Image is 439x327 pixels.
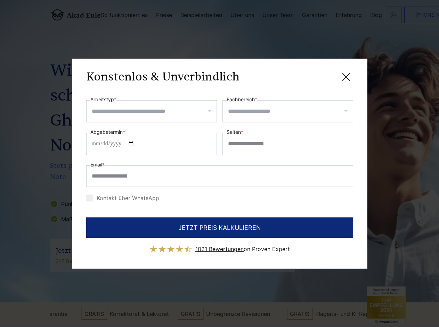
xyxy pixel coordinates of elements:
div: on Proven Expert [195,243,290,255]
label: Fachbereich [227,95,257,104]
label: Seiten [227,128,243,136]
label: Arbeitstyp [90,95,116,104]
span: 1021 Bewertungen [195,246,244,252]
label: Abgabetermin [90,128,125,136]
h3: Konstenlos & Unverbindlich [86,70,239,84]
label: Kontakt über WhatsApp [86,195,159,201]
button: JETZT PREIS KALKULIEREN [86,217,353,238]
label: Email [90,161,105,169]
